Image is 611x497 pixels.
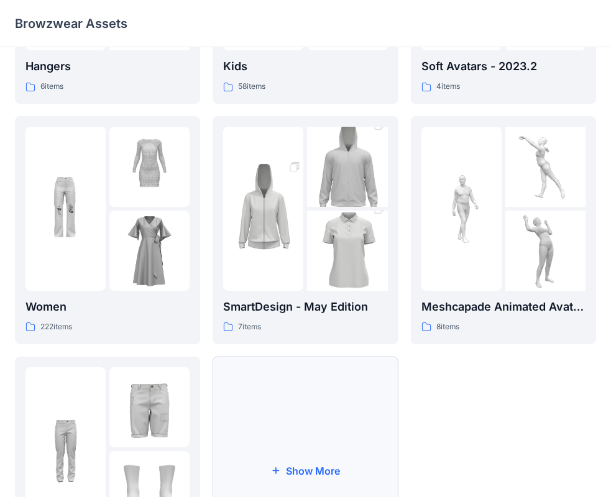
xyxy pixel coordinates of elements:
p: Women [25,298,190,316]
p: Hangers [25,58,190,75]
a: folder 1folder 2folder 3Meshcapade Animated Avatars8items [411,116,596,344]
img: folder 1 [421,168,502,248]
p: 6 items [40,80,63,93]
p: SmartDesign - May Edition [223,298,387,316]
img: folder 3 [505,211,586,291]
p: 4 items [436,80,460,93]
p: Soft Avatars - 2023.2 [421,58,586,75]
a: folder 1folder 2folder 3Women222items [15,116,200,344]
p: Browzwear Assets [15,15,127,32]
img: folder 3 [109,211,190,291]
img: folder 2 [307,107,387,227]
p: Kids [223,58,387,75]
img: folder 2 [505,127,586,207]
img: folder 1 [25,409,106,489]
p: 7 items [238,321,261,334]
img: folder 1 [25,168,106,248]
img: folder 2 [109,367,190,447]
img: folder 2 [109,127,190,207]
p: Meshcapade Animated Avatars [421,298,586,316]
a: folder 1folder 2folder 3SmartDesign - May Edition7items [213,116,398,344]
p: 58 items [238,80,265,93]
p: 222 items [40,321,72,334]
p: 8 items [436,321,459,334]
img: folder 3 [307,191,387,311]
img: folder 1 [223,148,303,269]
